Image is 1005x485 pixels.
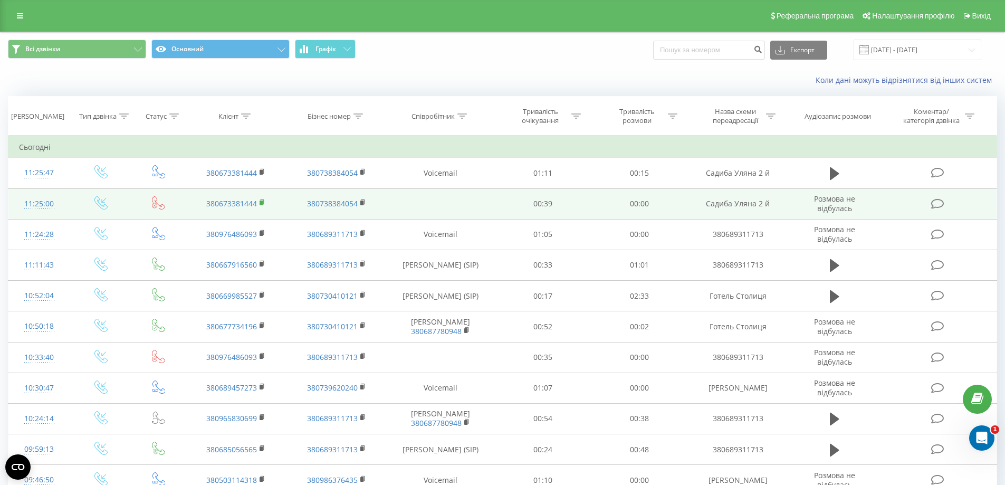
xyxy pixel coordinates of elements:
td: 380689311713 [687,250,788,280]
div: 10:52:04 [19,286,60,306]
div: 11:25:47 [19,163,60,183]
a: 380986376435 [307,475,358,485]
div: Тип дзвінка [79,112,117,121]
div: Співробітник [411,112,455,121]
a: 380503114318 [206,475,257,485]
a: 380689311713 [307,229,358,239]
div: 11:24:28 [19,224,60,245]
div: Бізнес номер [308,112,351,121]
span: Всі дзвінки [25,45,60,53]
td: 00:35 [495,342,591,373]
a: 380687780948 [411,418,462,428]
td: [PERSON_NAME] (SIP) [387,434,495,465]
td: 00:24 [495,434,591,465]
div: Клієнт [218,112,238,121]
span: Розмова не відбулась [814,378,855,397]
td: 00:48 [591,434,688,465]
div: 10:30:47 [19,378,60,398]
td: Voicemail [387,158,495,188]
div: Аудіозапис розмови [805,112,871,121]
a: 380673381444 [206,198,257,208]
button: Всі дзвінки [8,40,146,59]
td: Садиба Уляна 2 й [687,188,788,219]
td: Садиба Уляна 2 й [687,158,788,188]
span: 1 [991,425,999,434]
div: Статус [146,112,167,121]
a: 380965830699 [206,413,257,423]
td: Готель Столиця [687,311,788,342]
a: Коли дані можуть відрізнятися вiд інших систем [816,75,997,85]
td: [PERSON_NAME] (SIP) [387,250,495,280]
td: 00:17 [495,281,591,311]
td: 00:38 [591,403,688,434]
a: 380739620240 [307,383,358,393]
a: 380689311713 [307,260,358,270]
div: 10:24:14 [19,408,60,429]
td: 00:39 [495,188,591,219]
a: 380689311713 [307,413,358,423]
td: 00:00 [591,219,688,250]
td: 00:33 [495,250,591,280]
span: Налаштування профілю [872,12,954,20]
div: 11:11:43 [19,255,60,275]
a: 380976486093 [206,229,257,239]
a: 380976486093 [206,352,257,362]
td: [PERSON_NAME] [687,373,788,403]
a: 380687780948 [411,326,462,336]
td: 00:52 [495,311,591,342]
a: 380669985527 [206,291,257,301]
td: 380689311713 [687,434,788,465]
a: 380730410121 [307,321,358,331]
td: [PERSON_NAME] [387,403,495,434]
td: 380689311713 [687,403,788,434]
div: Тривалість очікування [512,107,569,125]
td: 380689311713 [687,219,788,250]
div: 09:59:13 [19,439,60,460]
span: Розмова не відбулась [814,194,855,213]
a: 380738384054 [307,198,358,208]
td: 00:54 [495,403,591,434]
td: 01:05 [495,219,591,250]
div: 10:50:18 [19,316,60,337]
button: Експорт [770,41,827,60]
td: 02:33 [591,281,688,311]
a: 380685056565 [206,444,257,454]
td: 01:01 [591,250,688,280]
span: Реферальна програма [777,12,854,20]
div: 10:33:40 [19,347,60,368]
button: Open CMP widget [5,454,31,480]
td: Готель Столиця [687,281,788,311]
td: Сьогодні [8,137,997,158]
a: 380677734196 [206,321,257,331]
span: Розмова не відбулась [814,317,855,336]
td: 00:00 [591,373,688,403]
td: 00:00 [591,342,688,373]
td: 00:15 [591,158,688,188]
button: Графік [295,40,356,59]
td: 01:07 [495,373,591,403]
td: [PERSON_NAME] [387,311,495,342]
a: 380673381444 [206,168,257,178]
a: 380730410121 [307,291,358,301]
a: 380689311713 [307,444,358,454]
a: 380738384054 [307,168,358,178]
a: 380667916560 [206,260,257,270]
td: [PERSON_NAME] (SIP) [387,281,495,311]
span: Розмова не відбулась [814,224,855,244]
td: 00:00 [591,188,688,219]
button: Основний [151,40,290,59]
span: Графік [315,45,336,53]
td: 01:11 [495,158,591,188]
div: Тривалість розмови [609,107,665,125]
td: Voicemail [387,373,495,403]
td: 380689311713 [687,342,788,373]
div: Коментар/категорія дзвінка [901,107,962,125]
td: Voicemail [387,219,495,250]
div: 11:25:00 [19,194,60,214]
a: 380689311713 [307,352,358,362]
a: 380689457273 [206,383,257,393]
span: Вихід [972,12,991,20]
div: [PERSON_NAME] [11,112,64,121]
td: 00:02 [591,311,688,342]
input: Пошук за номером [653,41,765,60]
